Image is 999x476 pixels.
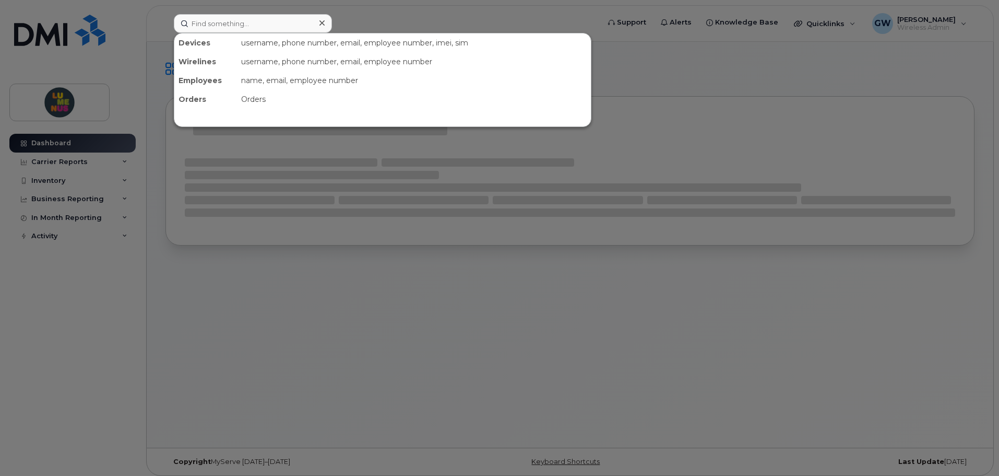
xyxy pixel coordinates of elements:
div: Devices [174,33,237,52]
div: username, phone number, email, employee number, imei, sim [237,33,591,52]
div: Employees [174,71,237,90]
div: name, email, employee number [237,71,591,90]
div: username, phone number, email, employee number [237,52,591,71]
div: Orders [237,90,591,109]
div: Orders [174,90,237,109]
div: Wirelines [174,52,237,71]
